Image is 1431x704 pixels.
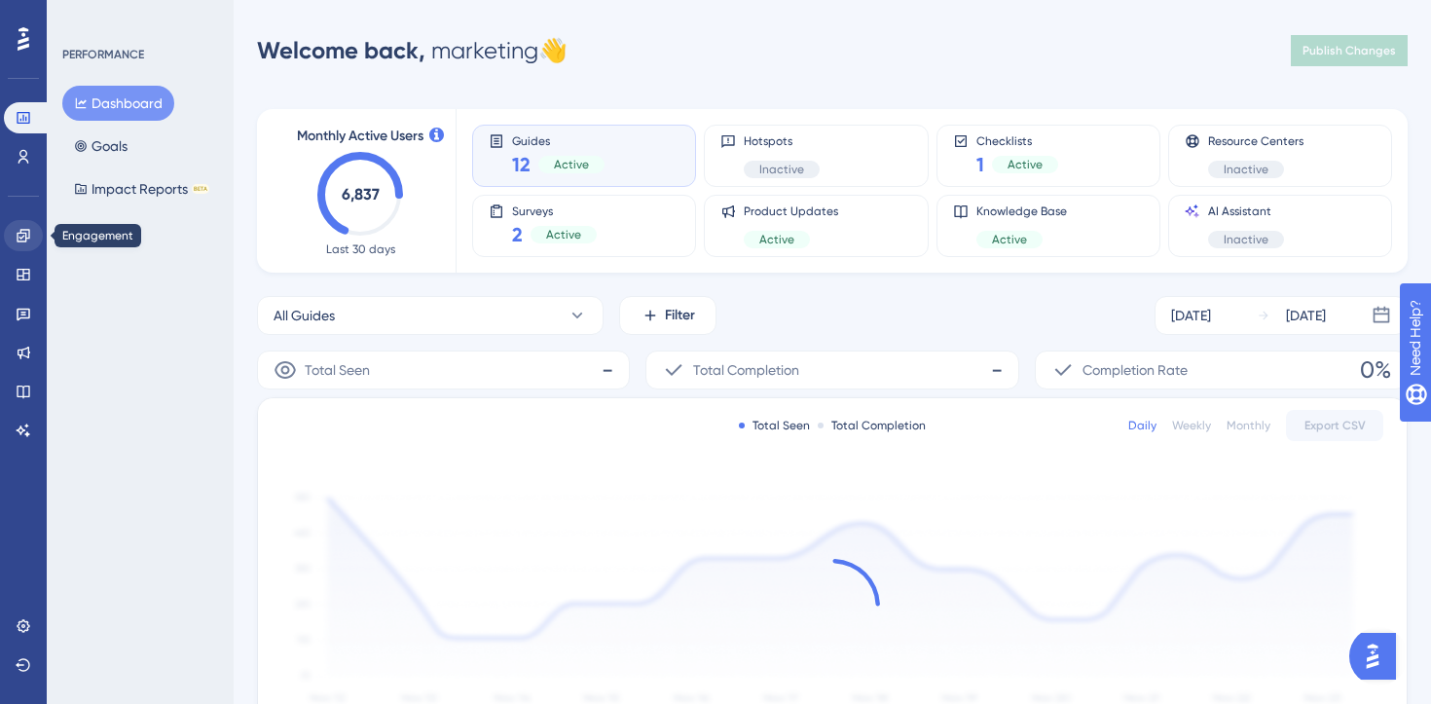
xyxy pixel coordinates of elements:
span: Inactive [1224,162,1268,177]
div: [DATE] [1286,304,1326,327]
span: Publish Changes [1303,43,1396,58]
span: Product Updates [744,204,838,219]
span: Filter [665,304,695,327]
text: 6,837 [342,185,380,204]
span: Checklists [976,133,1058,147]
span: Knowledge Base [976,204,1067,219]
span: Inactive [759,162,804,177]
span: Completion Rate [1082,358,1188,382]
span: Export CSV [1304,418,1366,433]
span: 2 [512,221,523,248]
span: - [991,354,1003,386]
button: Goals [62,129,139,164]
iframe: UserGuiding AI Assistant Launcher [1349,627,1408,685]
span: Active [546,227,581,242]
span: 1 [976,151,984,178]
span: Resource Centers [1208,133,1303,149]
div: marketing 👋 [257,35,568,66]
span: Monthly Active Users [297,125,423,148]
span: - [602,354,613,386]
span: Active [992,232,1027,247]
span: Active [1008,157,1043,172]
span: 12 [512,151,531,178]
div: BETA [192,184,209,194]
button: Export CSV [1286,410,1383,441]
span: Guides [512,133,605,147]
span: Active [554,157,589,172]
button: All Guides [257,296,604,335]
span: Total Seen [305,358,370,382]
span: All Guides [274,304,335,327]
span: Inactive [1224,232,1268,247]
div: Daily [1128,418,1156,433]
span: 0% [1360,354,1391,386]
div: [DATE] [1171,304,1211,327]
span: Active [759,232,794,247]
span: Total Completion [693,358,799,382]
div: Total Seen [739,418,810,433]
div: Monthly [1227,418,1270,433]
button: Impact ReportsBETA [62,171,221,206]
div: Total Completion [818,418,926,433]
span: Hotspots [744,133,820,149]
span: AI Assistant [1208,204,1284,219]
button: Dashboard [62,86,174,121]
div: PERFORMANCE [62,47,144,62]
span: Welcome back, [257,36,425,64]
span: Last 30 days [326,241,395,257]
div: Weekly [1172,418,1211,433]
span: Surveys [512,204,597,217]
span: Need Help? [46,5,122,28]
button: Publish Changes [1291,35,1408,66]
button: Filter [619,296,716,335]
